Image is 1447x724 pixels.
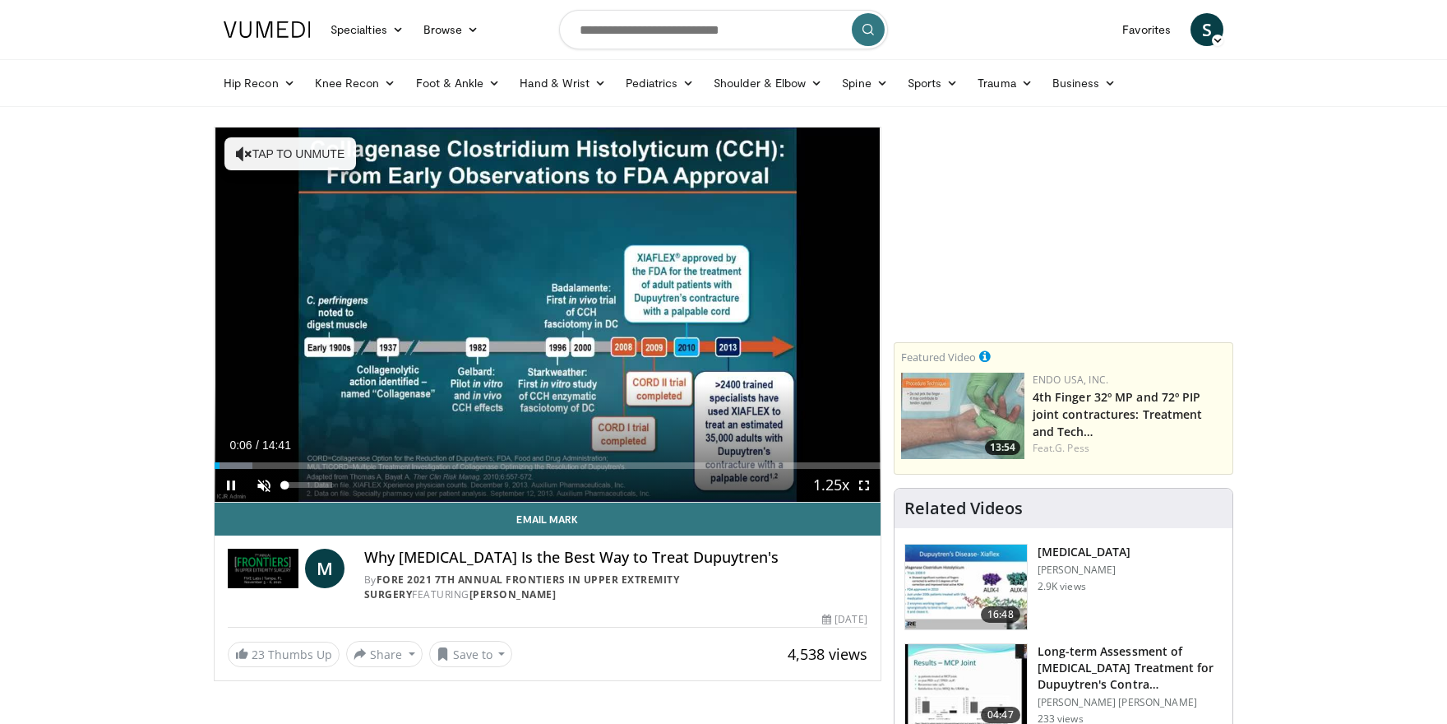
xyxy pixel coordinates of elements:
[510,67,616,100] a: Hand & Wrist
[1038,544,1131,560] h3: [MEDICAL_DATA]
[616,67,704,100] a: Pediatrics
[346,641,423,667] button: Share
[822,612,867,627] div: [DATE]
[1038,564,1131,577] p: [PERSON_NAME]
[1038,643,1223,693] h3: Long-term Assessment of [MEDICAL_DATA] Treatment for Dupuytren's Contra…
[901,350,976,364] small: Featured Video
[305,549,344,588] a: M
[1033,389,1203,439] a: 4th Finger 32º MP and 72º PIP joint contractures: Treatment and Tech…
[262,439,291,452] span: 14:41
[981,606,1020,623] span: 16:48
[898,67,969,100] a: Sports
[252,647,265,662] span: 23
[905,545,1027,630] img: cf797503-c533-4c59-ad5a-348c20ecdce8.150x105_q85_crop-smart_upscale.jpg
[406,67,511,100] a: Foot & Ankle
[429,641,513,667] button: Save to
[1033,441,1226,456] div: Feat.
[215,503,881,536] a: Email Mark
[284,482,331,488] div: Volume Level
[228,549,298,588] img: FORE 2021 7th Annual Frontiers in Upper Extremity Surgery
[940,127,1186,332] iframe: Advertisement
[1112,13,1181,46] a: Favorites
[247,469,280,502] button: Unmute
[985,440,1020,455] span: 13:54
[1055,441,1089,455] a: G. Pess
[904,544,1223,631] a: 16:48 [MEDICAL_DATA] [PERSON_NAME] 2.9K views
[228,642,340,667] a: 23 Thumbs Up
[469,587,557,601] a: [PERSON_NAME]
[364,573,867,602] div: By FEATURING
[815,469,848,502] button: Playback Rate
[832,67,897,100] a: Spine
[414,13,489,46] a: Browse
[968,67,1042,100] a: Trauma
[559,10,888,49] input: Search topics, interventions
[848,469,881,502] button: Fullscreen
[1038,696,1223,709] p: [PERSON_NAME] [PERSON_NAME]
[215,128,881,503] video-js: Video Player
[224,21,311,38] img: VuMedi Logo
[788,644,867,664] span: 4,538 views
[981,707,1020,723] span: 04:47
[321,13,414,46] a: Specialties
[224,137,356,170] button: Tap to unmute
[305,67,406,100] a: Knee Recon
[214,67,305,100] a: Hip Recon
[904,499,1023,518] h4: Related Videos
[1190,13,1223,46] a: S
[1033,373,1108,387] a: Endo USA, Inc.
[1042,67,1126,100] a: Business
[364,573,680,601] a: FORE 2021 7th Annual Frontiers in Upper Extremity Surgery
[215,469,247,502] button: Pause
[256,439,259,452] span: /
[229,439,252,452] span: 0:06
[215,462,881,469] div: Progress Bar
[1038,580,1086,593] p: 2.9K views
[901,373,1024,459] a: 13:54
[704,67,832,100] a: Shoulder & Elbow
[901,373,1024,459] img: df76da42-88e9-456c-9474-e630a7cc5d98.150x105_q85_crop-smart_upscale.jpg
[364,549,867,567] h4: Why [MEDICAL_DATA] Is the Best Way to Treat Dupuytren's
